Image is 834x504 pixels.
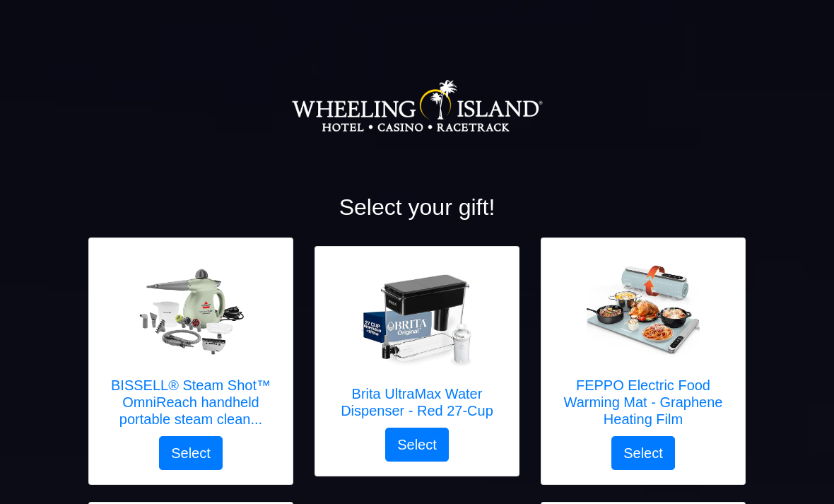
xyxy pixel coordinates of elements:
[611,436,675,470] button: Select
[159,436,223,470] button: Select
[556,377,731,428] h5: FEPPO Electric Food Warming Mat - Graphene Heating Film
[134,258,247,361] img: BISSELL® Steam Shot™ OmniReach handheld portable steam cleaner for tile, grout, windows, bathroom...
[291,35,543,177] img: Logo
[360,261,474,374] img: Brita UltraMax Water Dispenser - Red 27-Cup
[329,385,505,419] h5: Brita UltraMax Water Dispenser - Red 27-Cup
[103,252,278,436] a: BISSELL® Steam Shot™ OmniReach handheld portable steam cleaner for tile, grout, windows, bathroom...
[103,377,278,428] h5: BISSELL® Steam Shot™ OmniReach handheld portable steam clean...
[385,428,449,462] button: Select
[88,194,746,221] h2: Select your gift!
[587,261,700,358] img: FEPPO Electric Food Warming Mat - Graphene Heating Film
[329,261,505,428] a: Brita UltraMax Water Dispenser - Red 27-Cup Brita UltraMax Water Dispenser - Red 27-Cup
[556,252,731,436] a: FEPPO Electric Food Warming Mat - Graphene Heating Film FEPPO Electric Food Warming Mat - Graphen...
